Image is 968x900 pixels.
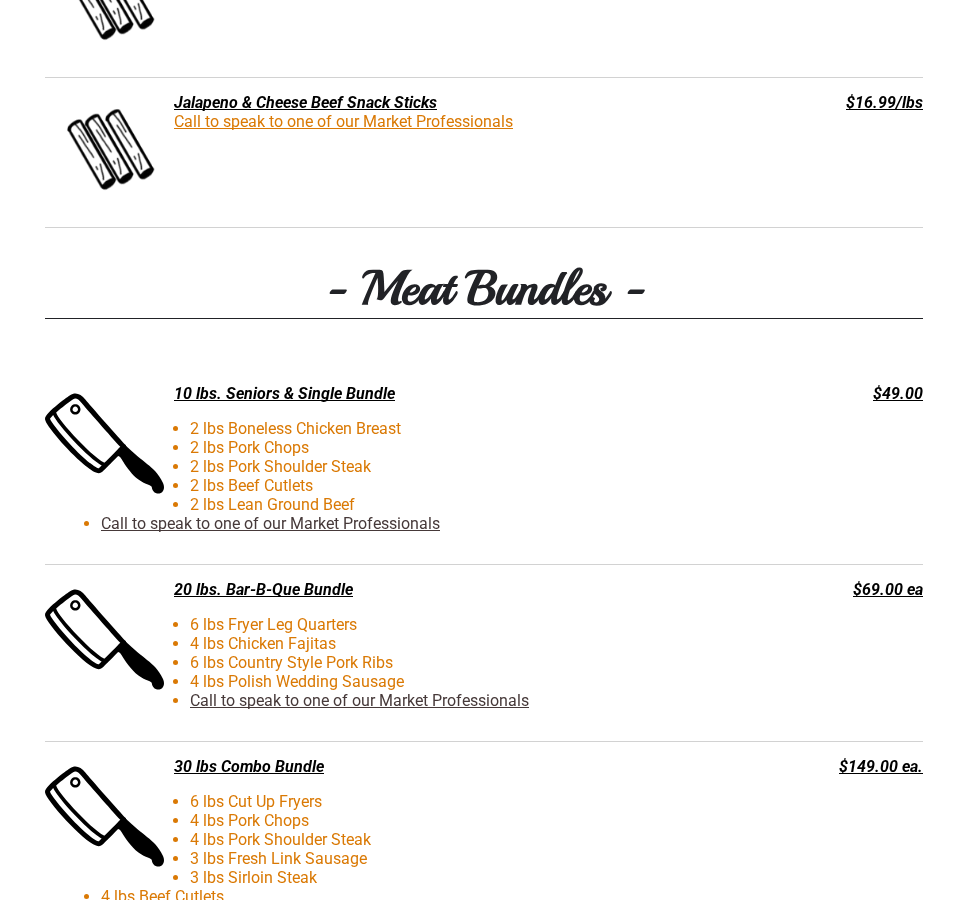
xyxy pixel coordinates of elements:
div: 20 lbs. Bar-B-Que Bundle [45,580,739,599]
li: 2 lbs Pork Chops [101,438,755,457]
li: 3 lbs Fresh Link Sausage [101,849,755,868]
li: 6 lbs Cut Up Fryers [101,792,755,811]
div: 30 lbs Combo Bundle [45,757,739,776]
a: Call to speak to one of our Market Professionals [174,112,513,131]
h3: - Meat Bundles - [45,258,923,319]
div: $16.99/lbs [747,93,923,112]
li: 4 lbs Pork Chops [101,811,755,830]
li: 4 lbs Pork Shoulder Steak [101,830,755,849]
li: 4 lbs Chicken Fajitas [101,634,755,653]
div: 10 lbs. Seniors & Single Bundle [45,384,739,403]
li: 2 lbs Beef Cutlets [101,476,755,495]
div: $49.00 [747,384,923,403]
li: 2 lbs Boneless Chicken Breast [101,419,755,438]
li: 4 lbs Polish Wedding Sausage [101,672,755,691]
li: 2 lbs Lean Ground Beef [101,495,755,514]
a: Call to speak to one of our Market Professionals [190,691,529,710]
li: 6 lbs Fryer Leg Quarters [101,615,755,634]
div: $149.00 ea. [747,757,923,776]
div: Jalapeno & Cheese Beef Snack Sticks [45,93,739,112]
a: Call to speak to one of our Market Professionals [101,514,440,533]
li: 3 lbs Sirloin Steak [101,868,755,887]
div: $69.00 ea [747,580,923,599]
li: 6 lbs Country Style Pork Ribs [101,653,755,672]
li: 2 lbs Pork Shoulder Steak [101,457,755,476]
